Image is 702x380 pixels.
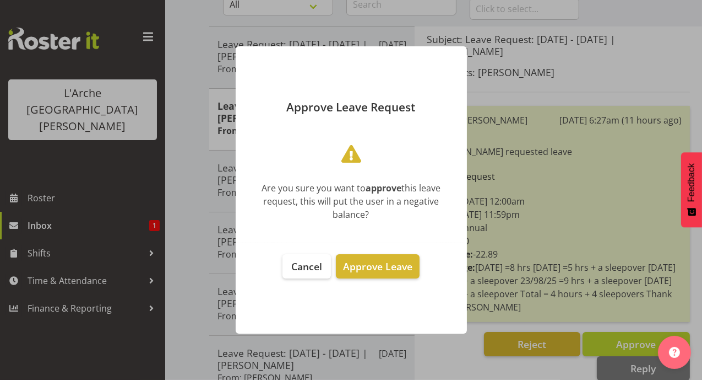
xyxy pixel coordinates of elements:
[291,260,322,273] span: Cancel
[282,254,331,279] button: Cancel
[687,163,696,202] span: Feedback
[366,182,401,194] b: approve
[669,347,680,358] img: help-xxl-2.png
[252,181,450,221] div: Are you sure you want to this leave request, this will put the user in a negative balance?
[247,101,456,113] p: Approve Leave Request
[681,152,702,227] button: Feedback - Show survey
[343,260,412,273] span: Approve Leave
[336,254,420,279] button: Approve Leave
